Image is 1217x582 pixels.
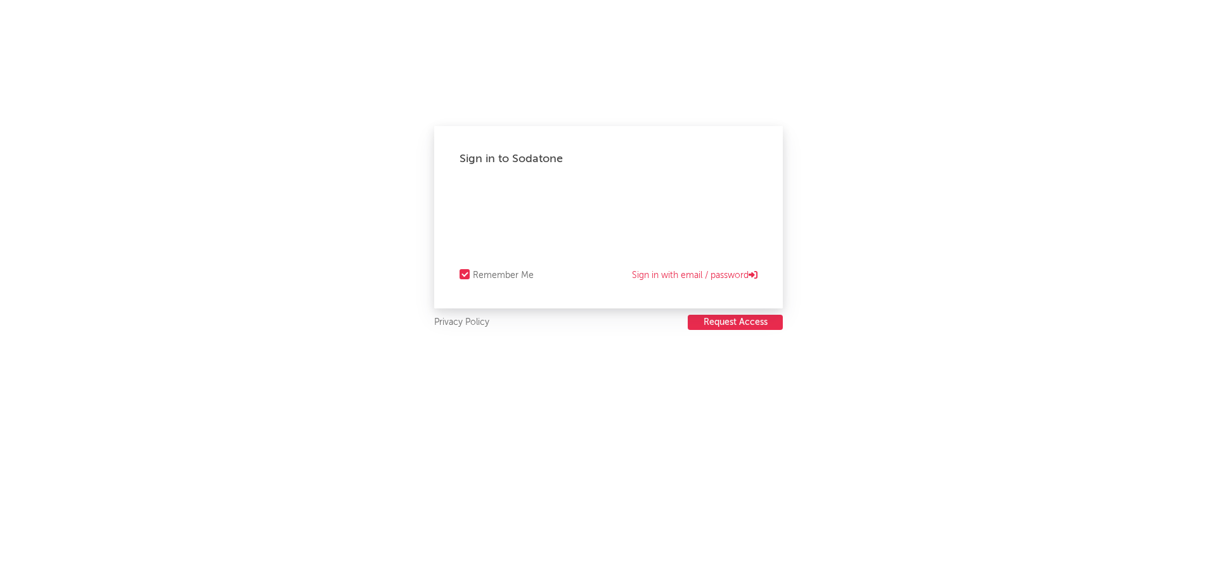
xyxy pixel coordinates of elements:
[688,315,783,330] button: Request Access
[632,268,757,283] a: Sign in with email / password
[473,268,534,283] div: Remember Me
[688,315,783,331] a: Request Access
[434,315,489,331] a: Privacy Policy
[460,151,757,167] div: Sign in to Sodatone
